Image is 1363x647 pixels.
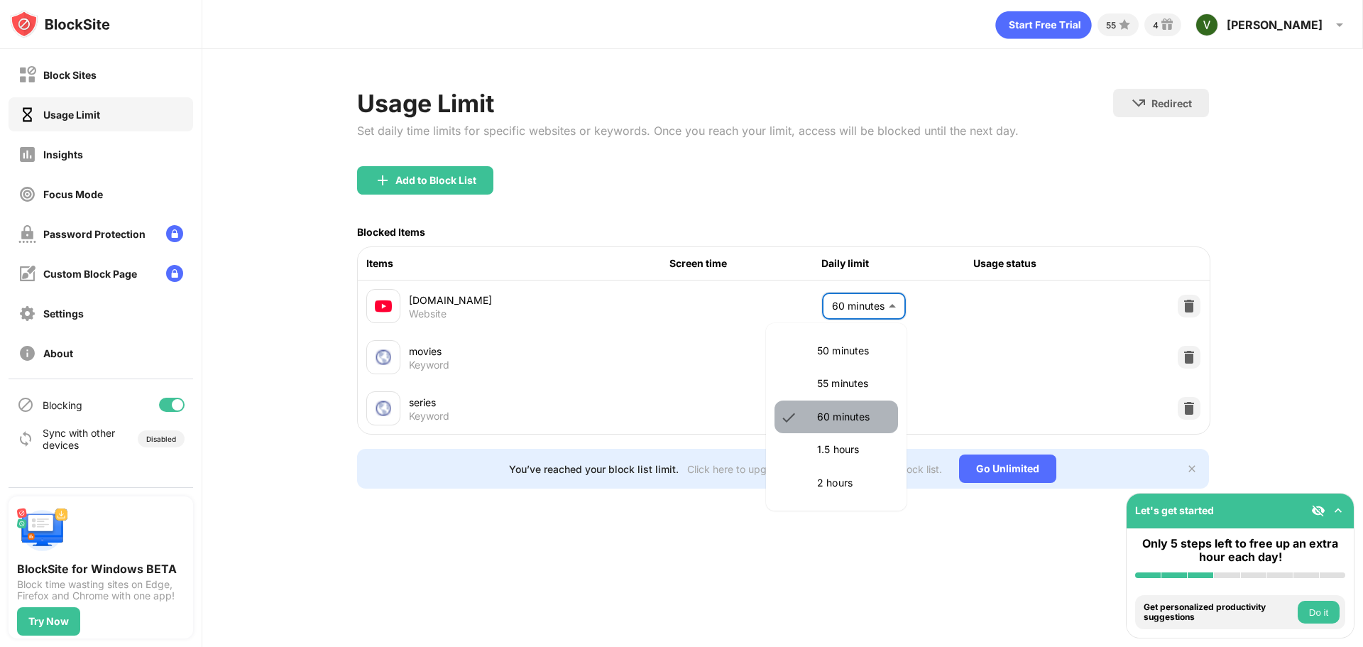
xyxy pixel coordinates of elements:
[817,442,889,457] p: 1.5 hours
[817,508,889,523] p: 2.5 hours
[817,376,889,391] p: 55 minutes
[817,343,889,359] p: 50 minutes
[817,409,889,425] p: 60 minutes
[817,475,889,491] p: 2 hours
